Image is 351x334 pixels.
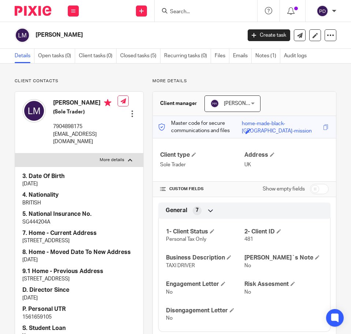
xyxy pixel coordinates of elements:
[22,313,136,321] p: 1561659105
[244,263,251,268] span: No
[22,275,136,283] p: [STREET_ADDRESS]
[166,316,173,321] span: No
[248,29,290,41] a: Create task
[160,100,197,107] h3: Client manager
[22,173,136,180] h4: 3. Date Of Birth
[22,191,136,199] h4: 4. Nationality
[22,237,136,244] p: [STREET_ADDRESS]
[244,290,251,295] span: No
[244,280,323,288] h4: Risk Assesment
[22,248,136,256] h4: 8. Home - Moved Date To New Address
[79,49,117,63] a: Client tasks (0)
[15,49,34,63] a: Details
[15,6,51,16] img: Pixie
[166,263,195,268] span: TAXI DRIVER
[160,161,244,168] p: Sole Trader
[15,28,30,43] img: svg%3E
[104,99,111,106] i: Primary
[160,151,244,159] h4: Client type
[152,78,336,84] p: More details
[53,108,118,116] h5: (Sole Trader)
[15,78,144,84] p: Client contacts
[53,123,118,130] p: 7904898175
[36,31,196,39] h2: [PERSON_NAME]
[160,186,244,192] h4: CUSTOM FIELDS
[233,49,252,63] a: Emails
[196,207,199,214] span: 7
[22,218,136,226] p: SG444204A
[244,161,329,168] p: UK
[244,228,323,236] h4: 2- Client ID
[38,49,75,63] a: Open tasks (0)
[166,228,244,236] h4: 1- Client Status
[100,157,124,163] p: More details
[166,254,244,262] h4: Business Description
[166,307,244,315] h4: Disengagement Letter
[22,286,136,294] h4: D. Director Since
[317,5,328,17] img: svg%3E
[22,294,136,302] p: [DATE]
[255,49,280,63] a: Notes (1)
[166,207,187,214] span: General
[22,199,136,207] p: BRITISH
[284,49,310,63] a: Audit logs
[166,280,244,288] h4: Engagement Letter
[22,229,136,237] h4: 7. Home - Current Address
[242,120,321,128] div: home-made-black-[GEOGRAPHIC_DATA]-mission
[22,210,136,218] h4: 5. National Insurance No.
[166,237,206,242] span: Personal Tax Only
[244,254,323,262] h4: [PERSON_NAME]`s Note
[22,99,46,123] img: svg%3E
[244,237,253,242] span: 481
[166,290,173,295] span: No
[244,151,329,159] h4: Address
[53,131,118,146] p: [EMAIL_ADDRESS][DOMAIN_NAME]
[22,268,136,275] h4: 9.1 Home - Previous Address
[224,101,264,106] span: [PERSON_NAME]
[53,99,118,108] h4: [PERSON_NAME]
[263,185,305,193] label: Show empty fields
[22,180,136,188] p: [DATE]
[169,9,235,15] input: Search
[22,256,136,264] p: [DATE]
[22,305,136,313] h4: P. Personal UTR
[164,49,211,63] a: Recurring tasks (0)
[158,120,242,135] p: Master code for secure communications and files
[120,49,160,63] a: Closed tasks (5)
[210,99,219,108] img: svg%3E
[215,49,229,63] a: Files
[22,324,136,332] h4: S. Student Loan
